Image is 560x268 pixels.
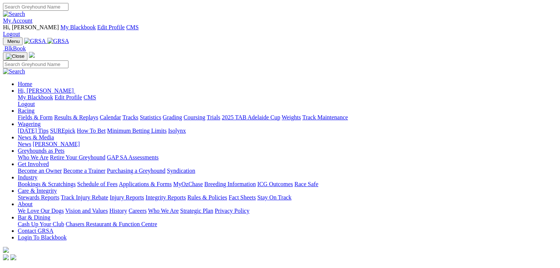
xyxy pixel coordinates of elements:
[18,214,50,221] a: Bar & Dining
[18,194,59,201] a: Stewards Reports
[77,128,106,134] a: How To Bet
[18,181,76,187] a: Bookings & Scratchings
[3,24,557,37] div: My Account
[18,101,35,107] a: Logout
[128,208,147,214] a: Careers
[3,31,20,37] a: Logout
[18,188,57,194] a: Care & Integrity
[24,38,46,44] img: GRSA
[18,194,557,201] div: Care & Integrity
[123,114,138,120] a: Tracks
[18,181,557,188] div: Industry
[119,181,172,187] a: Applications & Forms
[215,208,249,214] a: Privacy Policy
[61,194,108,201] a: Track Injury Rebate
[18,128,557,134] div: Wagering
[140,114,161,120] a: Statistics
[55,94,82,100] a: Edit Profile
[3,52,27,60] button: Toggle navigation
[54,114,98,120] a: Results & Replays
[63,168,105,174] a: Become a Trainer
[18,154,48,161] a: Who We Are
[18,87,74,94] span: Hi, [PERSON_NAME]
[18,168,557,174] div: Get Involved
[3,45,26,52] a: BlkBook
[107,168,165,174] a: Purchasing a Greyhound
[100,114,121,120] a: Calendar
[18,114,557,121] div: Racing
[3,24,59,30] span: Hi, [PERSON_NAME]
[3,68,25,75] img: Search
[18,208,64,214] a: We Love Our Dogs
[18,174,37,181] a: Industry
[180,208,213,214] a: Strategic Plan
[3,11,25,17] img: Search
[229,194,256,201] a: Fact Sheets
[18,221,64,227] a: Cash Up Your Club
[145,194,186,201] a: Integrity Reports
[18,221,557,228] div: Bar & Dining
[18,141,557,148] div: News & Media
[18,154,557,161] div: Greyhounds as Pets
[163,114,182,120] a: Grading
[257,181,293,187] a: ICG Outcomes
[18,161,49,167] a: Get Involved
[18,234,67,241] a: Login To Blackbook
[3,254,9,260] img: facebook.svg
[18,87,75,94] a: Hi, [PERSON_NAME]
[33,141,80,147] a: [PERSON_NAME]
[148,208,179,214] a: Who We Are
[18,168,62,174] a: Become an Owner
[18,208,557,214] div: About
[18,134,54,140] a: News & Media
[18,148,64,154] a: Greyhounds as Pets
[18,141,31,147] a: News
[257,194,291,201] a: Stay On Track
[207,114,220,120] a: Trials
[60,24,96,30] a: My Blackbook
[18,81,32,87] a: Home
[168,128,186,134] a: Isolynx
[18,121,41,127] a: Wagering
[110,194,144,201] a: Injury Reports
[3,60,68,68] input: Search
[47,38,69,44] img: GRSA
[282,114,301,120] a: Weights
[7,39,20,44] span: Menu
[167,168,195,174] a: Syndication
[50,154,105,161] a: Retire Your Greyhound
[184,114,205,120] a: Coursing
[204,181,256,187] a: Breeding Information
[3,37,23,45] button: Toggle navigation
[18,128,48,134] a: [DATE] Tips
[3,17,33,24] a: My Account
[302,114,348,120] a: Track Maintenance
[126,24,139,30] a: CMS
[173,181,203,187] a: MyOzChase
[3,3,68,11] input: Search
[18,228,53,234] a: Contact GRSA
[29,52,35,58] img: logo-grsa-white.png
[66,221,157,227] a: Chasers Restaurant & Function Centre
[10,254,16,260] img: twitter.svg
[18,94,53,100] a: My Blackbook
[187,194,227,201] a: Rules & Policies
[6,53,24,59] img: Close
[18,94,557,107] div: Hi, [PERSON_NAME]
[18,114,53,120] a: Fields & Form
[3,247,9,253] img: logo-grsa-white.png
[65,208,108,214] a: Vision and Values
[77,181,117,187] a: Schedule of Fees
[109,208,127,214] a: History
[97,24,125,30] a: Edit Profile
[294,181,318,187] a: Race Safe
[18,201,33,207] a: About
[107,154,159,161] a: GAP SA Assessments
[84,94,96,100] a: CMS
[107,128,167,134] a: Minimum Betting Limits
[4,45,26,52] span: BlkBook
[222,114,280,120] a: 2025 TAB Adelaide Cup
[18,107,34,114] a: Racing
[50,128,75,134] a: SUREpick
